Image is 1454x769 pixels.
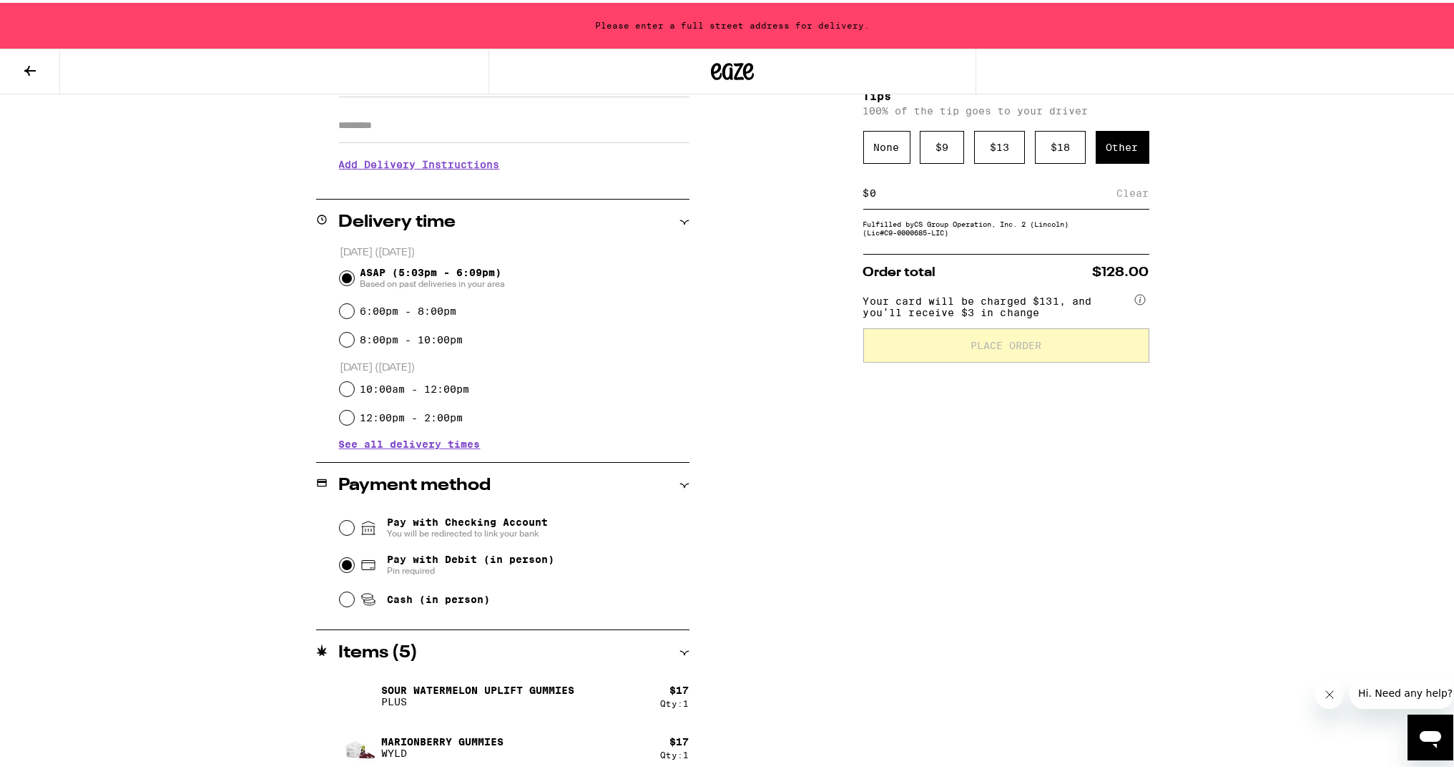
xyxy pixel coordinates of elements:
[1350,675,1453,706] iframe: Message from company
[339,178,689,190] p: We'll contact you at [PHONE_NUMBER] when we arrive
[1096,128,1149,161] div: Other
[661,696,689,705] div: Qty: 1
[340,358,689,372] p: [DATE] ([DATE])
[339,436,481,446] button: See all delivery times
[1035,128,1086,161] div: $ 18
[339,211,456,228] h2: Delivery time
[382,693,575,705] p: PLUS
[387,562,554,574] span: Pin required
[382,682,575,693] p: Sour Watermelon UPLIFT Gummies
[971,338,1041,348] span: Place Order
[387,551,554,562] span: Pay with Debit (in person)
[339,145,689,178] h3: Add Delivery Instructions
[870,184,1117,197] input: 0
[920,128,964,161] div: $ 9
[863,175,870,206] div: $
[863,288,1132,315] span: Your card will be charged $131, and you’ll receive $3 in change
[360,303,456,314] label: 6:00pm - 8:00pm
[863,88,1149,99] h5: Tips
[387,525,548,537] span: You will be redirected to link your bank
[339,673,379,713] img: Sour Watermelon UPLIFT Gummies
[661,748,689,757] div: Qty: 1
[863,128,910,161] div: None
[360,381,469,392] label: 10:00am - 12:00pm
[974,128,1025,161] div: $ 13
[1117,175,1149,206] div: Clear
[863,263,936,276] span: Order total
[387,514,548,537] span: Pay with Checking Account
[670,682,689,693] div: $ 17
[360,331,463,343] label: 8:00pm - 10:00pm
[360,409,463,421] label: 12:00pm - 2:00pm
[339,474,491,491] h2: Payment method
[387,591,490,602] span: Cash (in person)
[670,733,689,745] div: $ 17
[1093,263,1149,276] span: $128.00
[863,217,1149,234] div: Fulfilled by CS Group Operation, Inc. 2 (Lincoln) (Lic# C9-0000685-LIC )
[360,264,505,287] span: ASAP (5:03pm - 6:09pm)
[382,733,504,745] p: Marionberry Gummies
[339,642,418,659] h2: Items ( 5 )
[339,725,379,765] img: Marionberry Gummies
[382,745,504,756] p: WYLD
[340,243,689,257] p: [DATE] ([DATE])
[863,325,1149,360] button: Place Order
[360,275,505,287] span: Based on past deliveries in your area
[1315,677,1344,706] iframe: Close message
[863,102,1149,114] p: 100% of the tip goes to your driver
[1408,712,1453,758] iframe: Button to launch messaging window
